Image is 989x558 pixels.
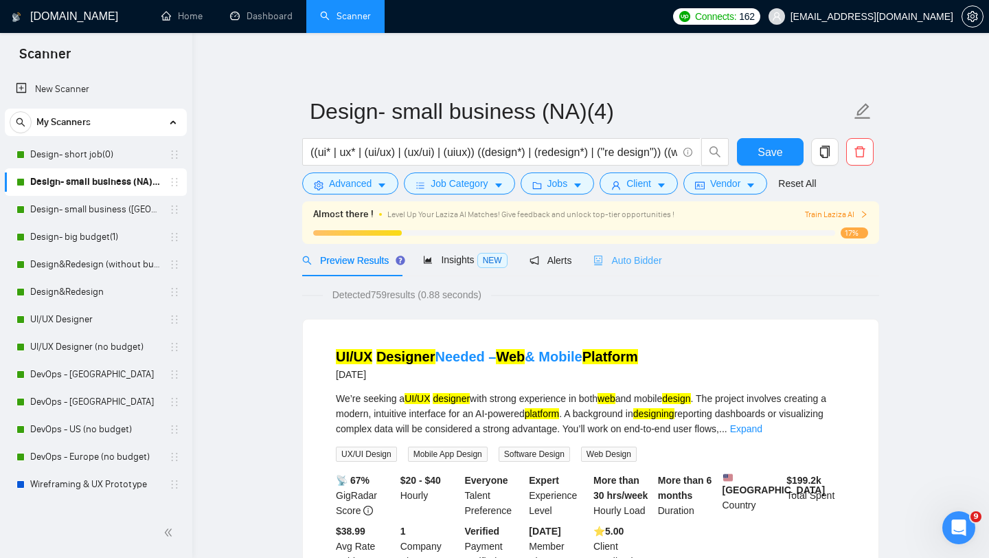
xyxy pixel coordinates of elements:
a: Expand [730,423,762,434]
span: holder [169,287,180,298]
span: 162 [739,9,754,24]
li: New Scanner [5,76,187,103]
button: barsJob Categorycaret-down [404,172,514,194]
span: Almost there ! [313,207,374,222]
b: [GEOGRAPHIC_DATA] [723,473,826,495]
a: Design&Redesign [30,278,161,306]
span: caret-down [573,180,582,190]
mark: designer [433,393,470,404]
span: holder [169,506,180,517]
span: holder [169,342,180,353]
span: Jobs [547,176,568,191]
span: holder [169,259,180,270]
a: Design- small business (NA)(4) [30,168,161,196]
a: UI/UX DesignerNeeded –Web& MobilePlatform [336,349,638,364]
div: Tooltip anchor [394,254,407,267]
span: info-circle [363,506,373,515]
button: setting [962,5,984,27]
span: notification [530,256,539,265]
b: $ 199.2k [786,475,821,486]
span: 9 [970,511,981,522]
span: search [702,146,728,158]
span: holder [169,451,180,462]
input: Search Freelance Jobs... [310,144,677,161]
span: holder [169,177,180,188]
mark: Designer [376,349,435,364]
div: Hourly [398,473,462,518]
div: Experience Level [526,473,591,518]
span: Insights [423,254,507,265]
span: search [10,118,31,127]
b: $20 - $40 [400,475,441,486]
span: Connects: [695,9,736,24]
span: edit [854,102,872,120]
span: ... [719,423,727,434]
span: UX/UI Design [336,447,397,462]
a: DevOps - [GEOGRAPHIC_DATA] [30,361,161,388]
button: Train Laziza AI [805,208,868,221]
b: [DATE] [529,526,560,537]
a: searchScanner [320,10,371,22]
button: settingAdvancedcaret-down [302,172,398,194]
a: Wireframing & UX Prototype [30,471,161,498]
span: holder [169,397,180,408]
span: search [302,256,312,265]
span: holder [169,314,180,325]
button: search [701,138,729,166]
span: user [611,180,621,190]
span: bars [416,180,425,190]
mark: UI/UX [336,349,372,364]
a: DevOps - [GEOGRAPHIC_DATA] [30,388,161,416]
span: folder [532,180,542,190]
button: idcardVendorcaret-down [683,172,767,194]
span: caret-down [494,180,503,190]
div: [DATE] [336,366,638,383]
mark: platform [525,408,560,419]
img: logo [12,6,21,28]
span: caret-down [377,180,387,190]
mark: UI/UX [405,393,430,404]
button: delete [846,138,874,166]
span: idcard [695,180,705,190]
span: info-circle [683,148,692,157]
div: Talent Preference [462,473,527,518]
div: GigRadar Score [333,473,398,518]
a: UI/UX Designer (no budget) [30,333,161,361]
div: Country [720,473,784,518]
span: Detected 759 results (0.88 seconds) [323,287,491,302]
mark: designing [633,408,674,419]
a: DevOps - Europe (no budget) [30,443,161,471]
span: area-chart [423,255,433,265]
span: Job Category [431,176,488,191]
img: 🇺🇸 [723,473,733,482]
img: upwork-logo.png [679,11,690,22]
span: holder [169,204,180,215]
span: user [772,12,782,21]
b: Verified [465,526,500,537]
span: holder [169,232,180,243]
span: Preview Results [302,255,401,266]
button: search [10,111,32,133]
span: Save [758,144,782,161]
a: Design- big budget(1) [30,223,161,251]
div: Hourly Load [591,473,655,518]
a: New Scanner [16,76,176,103]
span: My Scanners [36,109,91,136]
span: Software Design [499,447,570,462]
span: Alerts [530,255,572,266]
a: setting [962,11,984,22]
b: ⭐️ 5.00 [593,526,624,537]
span: Advanced [329,176,372,191]
mark: web [598,393,615,404]
a: dashboardDashboard [230,10,293,22]
span: Level Up Your Laziza AI Matches! Give feedback and unlock top-tier opportunities ! [387,210,674,219]
a: Design- small business ([GEOGRAPHIC_DATA])(4) [30,196,161,223]
button: Save [737,138,804,166]
span: right [860,210,868,219]
a: Design- short job(0) [30,141,161,168]
b: More than 6 months [658,475,712,501]
span: double-left [163,526,177,539]
div: Total Spent [784,473,848,518]
span: 17% [841,227,868,238]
